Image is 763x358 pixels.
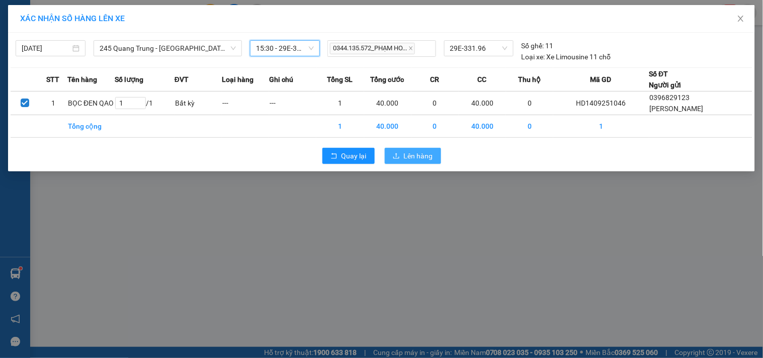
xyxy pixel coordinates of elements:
b: GỬI : VP [GEOGRAPHIC_DATA] [13,68,150,102]
span: Loại xe: [522,51,545,62]
span: 15:30 - 29E-331.96 [256,41,314,56]
span: rollback [330,152,337,160]
span: Tên hàng [67,74,97,85]
span: close [408,46,413,51]
span: Quay lại [342,150,367,161]
span: 0344.135.572_PHẠM HO... [330,43,415,54]
button: Close [727,5,755,33]
span: STT [46,74,59,85]
td: 40.000 [364,115,411,138]
span: Lên hàng [404,150,433,161]
span: upload [393,152,400,160]
td: --- [222,92,269,115]
td: HD1409251046 [553,92,649,115]
td: BỌC ĐEN QAO [67,92,115,115]
td: 40.000 [459,92,506,115]
span: Tổng cước [371,74,404,85]
span: down [230,45,236,51]
button: rollbackQuay lại [322,148,375,164]
div: Số ĐT Người gửi [649,68,682,91]
span: 0396829123 [650,94,690,102]
td: 0 [411,115,459,138]
span: close [737,15,745,23]
span: Thu hộ [518,74,541,85]
td: 1 [316,115,364,138]
input: 14/09/2025 [22,43,70,54]
span: Số lượng [115,74,143,85]
div: 11 [522,40,554,51]
td: 40.000 [364,92,411,115]
td: 1 [316,92,364,115]
span: ĐVT [175,74,189,85]
span: Loại hàng [222,74,253,85]
td: 40.000 [459,115,506,138]
td: 0 [506,115,553,138]
td: 0 [506,92,553,115]
td: --- [269,92,316,115]
span: Số ghế: [522,40,544,51]
td: Bất kỳ [175,92,222,115]
span: Ghi chú [269,74,293,85]
span: CR [430,74,439,85]
img: logo.jpg [13,13,88,63]
td: 1 [553,115,649,138]
span: Mã GD [590,74,612,85]
span: 245 Quang Trung - Thái Nguyên [100,41,236,56]
td: / 1 [115,92,175,115]
span: [PERSON_NAME] [650,105,704,113]
td: 1 [39,92,68,115]
button: uploadLên hàng [385,148,441,164]
span: 29E-331.96 [450,41,507,56]
div: Xe Limousine 11 chỗ [522,51,611,62]
span: Tổng SL [327,74,353,85]
li: 271 - [PERSON_NAME] - [GEOGRAPHIC_DATA] - [GEOGRAPHIC_DATA] [94,25,420,37]
span: XÁC NHẬN SỐ HÀNG LÊN XE [20,14,125,23]
td: Tổng cộng [67,115,115,138]
span: CC [478,74,487,85]
td: 0 [411,92,459,115]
